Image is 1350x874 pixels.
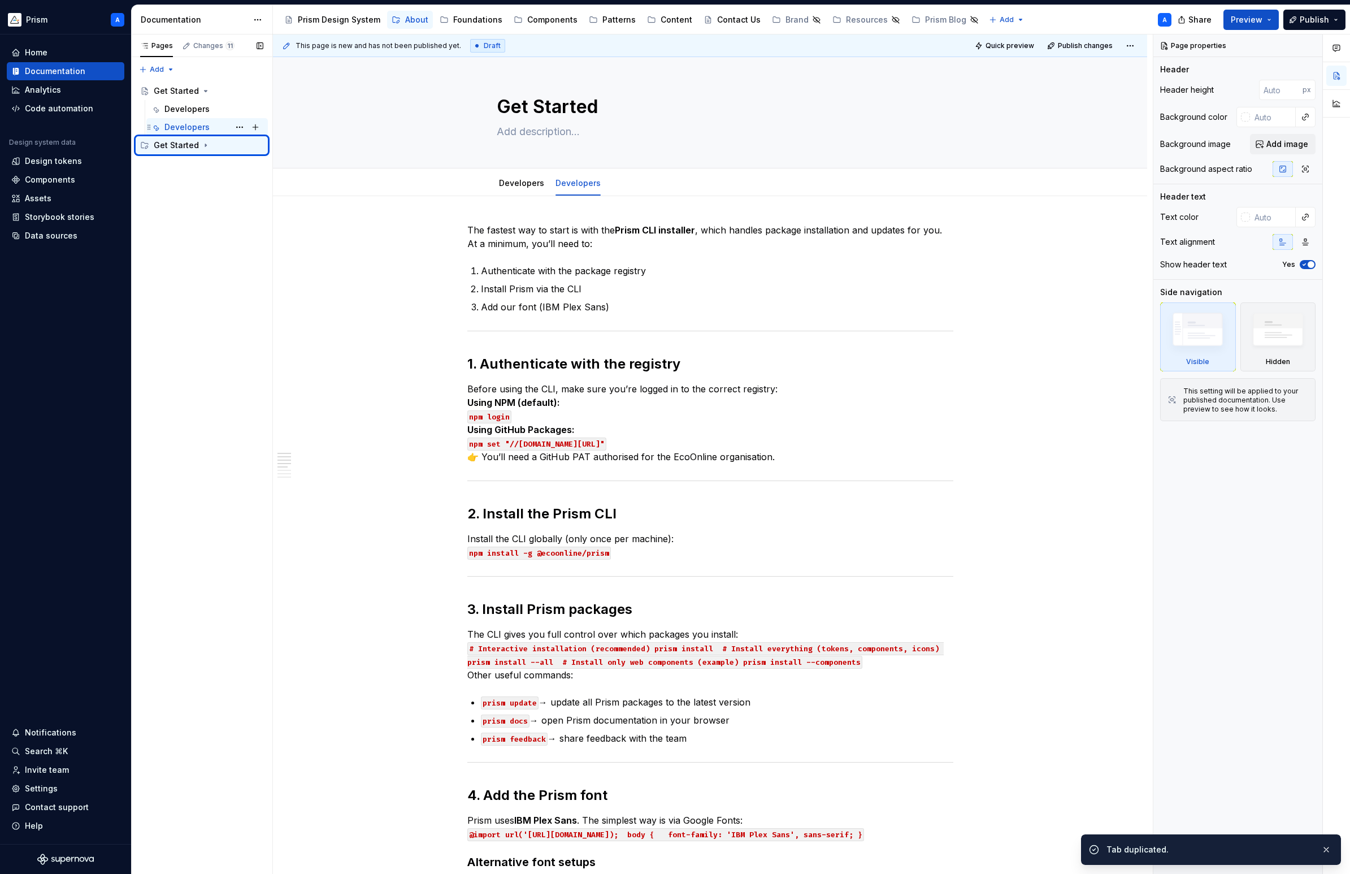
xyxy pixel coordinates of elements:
div: Search ⌘K [25,746,68,757]
a: Invite team [7,761,124,779]
div: Prism Blog [925,14,966,25]
button: Contact support [7,798,124,816]
code: prism docs [481,715,529,728]
div: Analytics [25,84,61,96]
div: Hidden [1240,302,1316,371]
span: Add [150,65,164,74]
div: This setting will be applied to your published documentation. Use preview to see how it looks. [1183,387,1308,414]
code: @import url('[URL][DOMAIN_NAME]); body { font-family: 'IBM Plex Sans', sans-serif; } [467,828,864,841]
div: Get Started [136,136,268,154]
div: Storybook stories [25,211,94,223]
div: Documentation [25,66,85,77]
p: The fastest way to start is with the , which handles package installation and updates for you. At... [467,223,953,250]
strong: Using GitHub Packages: [467,424,575,435]
span: Add [1000,15,1014,24]
button: Publish changes [1044,38,1118,54]
a: Code automation [7,99,124,118]
h2: 1. Authenticate with the registry [467,355,953,373]
span: Draft [484,41,501,50]
h2: 2. Install the Prism CLI [467,505,953,523]
div: Invite team [25,764,69,776]
p: → open Prism documentation in your browser [481,713,953,727]
div: Brand [785,14,809,25]
div: Header text [1160,191,1206,202]
div: Components [25,174,75,185]
div: Pages [140,41,173,50]
a: Components [509,11,582,29]
svg: Supernova Logo [37,854,94,865]
a: Foundations [435,11,507,29]
div: Settings [25,783,58,794]
a: Home [7,44,124,62]
div: Visible [1186,357,1209,366]
div: Background color [1160,111,1227,123]
div: Prism Design System [298,14,380,25]
a: Settings [7,780,124,798]
strong: Prism CLI installer [615,224,695,236]
button: Quick preview [971,38,1039,54]
a: Patterns [584,11,640,29]
button: Add [136,62,178,77]
div: Changes [193,41,235,50]
h2: 4. Add the Prism font [467,786,953,804]
div: Side navigation [1160,287,1222,298]
div: Developers [164,122,210,133]
strong: Using NPM (default): [467,397,560,408]
code: # Interactive installation (recommended) prism install # Install everything (tokens, components, ... [467,642,944,669]
p: The CLI gives you full control over which packages you install: Other useful commands: [467,628,953,682]
button: Help [7,817,124,835]
a: Documentation [7,62,124,80]
a: Get Started [136,82,268,100]
p: → update all Prism packages to the latest version [481,695,953,709]
a: Developers [146,118,268,136]
input: Auto [1250,207,1296,227]
p: px [1303,85,1311,94]
div: Notifications [25,727,76,738]
a: Brand [767,11,826,29]
a: Design tokens [7,152,124,170]
div: About [405,14,428,25]
div: A [1162,15,1167,24]
div: Foundations [453,14,502,25]
div: Page tree [136,82,268,154]
p: Install the CLI globally (only once per machine): [467,532,953,559]
label: Yes [1282,260,1295,269]
span: Publish changes [1058,41,1113,50]
a: Contact Us [699,11,765,29]
a: Analytics [7,81,124,99]
div: Contact support [25,802,89,813]
div: Tab duplicated. [1106,844,1312,855]
div: Code automation [25,103,93,114]
p: Authenticate with the package registry [481,264,953,278]
a: Content [643,11,697,29]
a: Data sources [7,227,124,245]
div: Assets [25,193,51,204]
div: Developers [551,171,605,194]
input: Auto [1250,107,1296,127]
div: Resources [846,14,888,25]
strong: IBM Plex Sans [514,815,577,826]
a: Components [7,171,124,189]
div: Hidden [1266,357,1290,366]
input: Auto [1259,80,1303,100]
p: Add our font (IBM Plex Sans) [481,300,953,314]
div: Components [527,14,578,25]
p: Prism uses . The simplest way is via Google Fonts: [467,814,953,841]
div: Contact Us [717,14,761,25]
h3: Alternative font setups [467,854,953,870]
a: About [387,11,433,29]
a: Prism Design System [280,11,385,29]
a: Prism Blog [907,11,983,29]
button: PrismA [2,7,129,32]
div: Header height [1160,84,1214,96]
code: prism feedback [481,733,548,746]
div: Background aspect ratio [1160,163,1252,175]
div: Page tree [280,8,983,31]
button: Preview [1223,10,1279,30]
div: Data sources [25,230,77,241]
p: Before using the CLI, make sure you’re logged in to the correct registry: 👉 You’ll need a GitHub ... [467,382,953,464]
div: Design tokens [25,155,82,167]
div: Visible [1160,302,1236,371]
div: Developers [164,103,210,115]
